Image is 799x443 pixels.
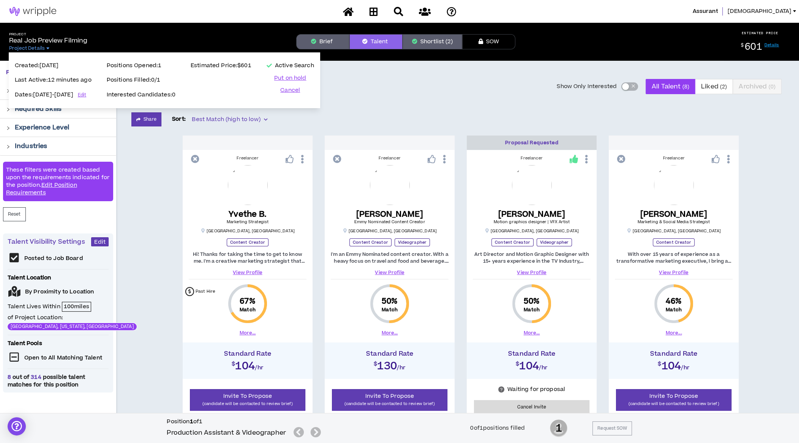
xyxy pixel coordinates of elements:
[739,77,775,96] span: Archived
[491,238,534,246] p: Content Creator
[745,40,762,54] span: 601
[8,237,91,246] p: Talent Visibility Settings
[189,251,306,265] p: Hi! Thanks for taking the time to get to know me. I'm a creative marketing strategist that has wo...
[473,155,591,161] div: Freelancer
[498,386,504,393] span: question-circle
[107,91,175,99] p: Interested Candidates: 0
[6,181,77,197] a: Edit Position Requirements
[331,155,448,161] div: Freelancer
[9,45,45,51] span: Project Details
[6,126,10,130] span: right
[627,228,721,234] p: [GEOGRAPHIC_DATA] , [GEOGRAPHIC_DATA]
[742,31,778,35] p: ESTIMATED PRICE
[240,329,256,336] button: More...
[167,428,286,437] h5: Production Assistant & Videographer
[485,228,579,234] p: [GEOGRAPHIC_DATA] , [GEOGRAPHIC_DATA]
[474,400,589,414] button: Cancel Invite
[267,87,314,94] button: Cancel
[494,219,570,225] span: Motion graphics designer | VFX Artist
[191,61,251,70] p: Estimated Price: $601
[196,289,215,295] p: Past Hire
[9,36,87,45] p: Real Job Preview Filming
[666,329,682,336] button: More...
[8,373,13,381] span: 8
[621,82,638,91] button: Show Only Interested
[616,389,731,411] button: Invite To Propose(candidate will be contacted to review brief)
[349,238,392,246] p: Content Creator
[681,364,690,372] span: /hr
[228,165,268,205] img: cP5wJg7cGZL1ajhKdGSvNTp0mlRIyRX4nt87OoA7.png
[638,210,710,219] h5: [PERSON_NAME]
[332,389,447,411] button: Invite To Propose(candidate will be contacted to review brief)
[692,7,718,16] span: Assurant
[15,76,92,84] p: Last Active: 12 minutes ago
[638,219,710,225] span: Marketing & Social Media Strategist
[349,34,403,49] button: Talent
[354,210,425,219] h5: [PERSON_NAME]
[3,162,113,201] div: These filters were created based upon the requirements indicated for the position.
[621,400,726,407] p: (candidate will be contacted to review brief)
[473,251,591,265] p: Art Director and Motion Graphic Designer with 15+ years experience in the TV Industry, recipient ...
[131,112,161,126] button: Share
[267,74,314,82] button: Put on hold
[78,89,86,101] a: Edit
[471,358,593,371] h2: $104
[227,238,269,246] p: Content Creator
[613,358,735,371] h2: $104
[470,424,525,432] div: 0 of 1 positions filled
[524,329,540,336] button: More...
[592,421,632,435] button: Request SOW
[107,61,175,70] p: Positions Opened: 1
[512,165,552,205] img: 7yjIjXc6YlPuvWCDUBX7lFxduZz3YCixtS09SuGd.png
[615,251,733,265] p: With over 15 years of experience as a transformative marketing executive, I bring an innovative a...
[29,373,43,381] span: 314
[382,329,398,336] button: More...
[557,83,617,90] span: Show Only Interested
[666,296,681,307] span: 46 %
[652,77,689,96] span: All Talent
[494,210,570,219] h5: [PERSON_NAME]
[471,350,593,358] h4: Standard Rate
[727,7,791,16] span: [DEMOGRAPHIC_DATA]
[227,219,268,225] span: Marketing Strategist
[331,269,448,276] a: View Profile
[8,417,26,435] div: Open Intercom Messenger
[8,374,109,389] span: out of possible talent matches for this position
[613,350,735,358] h4: Standard Rate
[24,255,83,262] p: Posted to Job Board
[189,155,306,161] div: Freelancer
[365,392,414,400] span: Invite To Propose
[328,358,451,371] h2: $130
[195,400,300,407] p: (candidate will be contacted to review brief)
[167,418,324,426] h6: Position of 1
[15,91,92,99] p: Dates: [DATE] - [DATE]
[328,350,451,358] h4: Standard Rate
[107,76,175,84] p: Positions Filled: 0 / 1
[267,61,314,70] p: Active Search
[764,42,779,48] a: Details
[201,228,295,234] p: [GEOGRAPHIC_DATA] , [GEOGRAPHIC_DATA]
[3,207,26,221] button: Reset
[9,32,87,36] h5: Project
[741,42,744,49] sup: $
[382,296,397,307] span: 50 %
[539,364,548,372] span: /hr
[91,237,109,246] button: Edit
[227,210,268,219] h5: Yvethe B.
[720,83,727,90] small: ( 2 )
[666,307,682,313] small: Match
[507,386,565,393] p: Waiting for proposal
[682,83,689,90] small: ( 8 )
[15,123,69,132] p: Experience Level
[395,238,430,246] p: Videographer
[190,418,193,426] b: 1
[462,34,515,49] button: SOW
[382,307,398,313] small: Match
[172,115,186,123] p: Sort:
[397,364,406,372] span: /hr
[615,155,733,161] div: Freelancer
[15,61,92,70] p: Created: [DATE]
[296,34,349,49] button: Brief
[701,77,727,96] span: Liked
[654,165,694,205] img: 0A6f3UVx8V4YOoj5Yt7s68CmXqqicpj0LZDMdeCJ.png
